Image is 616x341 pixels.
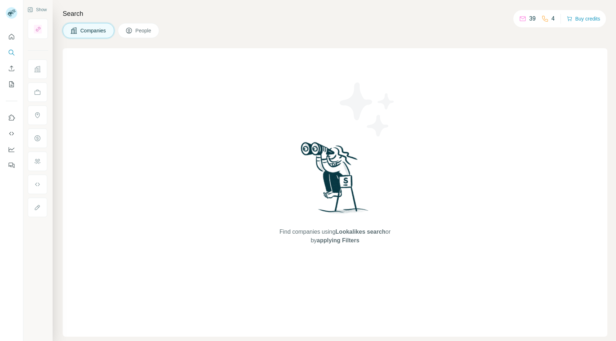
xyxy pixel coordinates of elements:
button: Use Surfe on LinkedIn [6,111,17,124]
span: Companies [80,27,107,34]
span: Lookalikes search [335,229,385,235]
span: Find companies using or by [277,228,393,245]
button: Quick start [6,30,17,43]
p: 4 [552,14,555,23]
h4: Search [63,9,607,19]
span: applying Filters [317,237,359,243]
button: Enrich CSV [6,62,17,75]
button: Use Surfe API [6,127,17,140]
button: Feedback [6,159,17,172]
button: My lists [6,78,17,91]
img: Surfe Illustration - Stars [335,77,400,142]
img: Surfe Illustration - Woman searching with binoculars [298,140,372,220]
span: People [135,27,152,34]
p: 39 [529,14,536,23]
button: Dashboard [6,143,17,156]
button: Search [6,46,17,59]
button: Show [22,4,52,15]
button: Buy credits [567,14,600,24]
